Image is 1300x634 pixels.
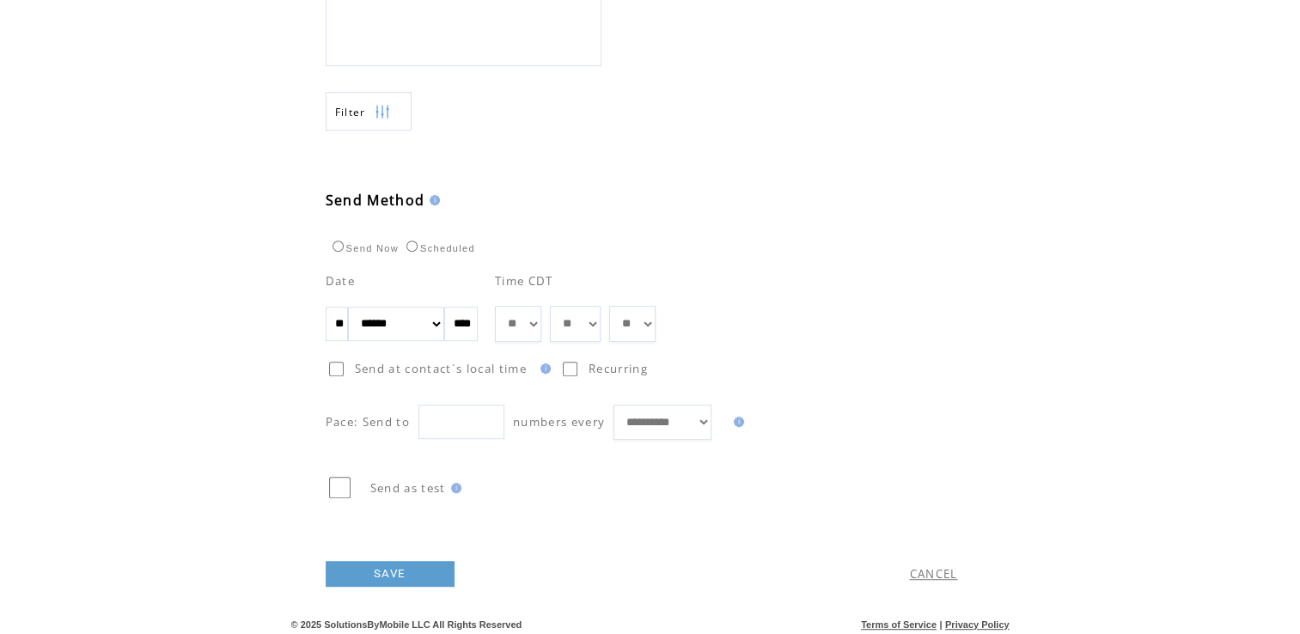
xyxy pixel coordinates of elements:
span: Pace: Send to [326,414,410,430]
img: help.gif [424,195,440,205]
span: Date [326,273,355,289]
span: Show filters [335,105,366,119]
img: help.gif [535,363,551,374]
span: Time CDT [495,273,553,289]
span: numbers every [513,414,605,430]
img: filters.png [375,93,390,131]
a: Filter [326,92,412,131]
a: Terms of Service [861,619,937,630]
span: | [939,619,942,630]
a: CANCEL [910,566,958,582]
a: Privacy Policy [945,619,1010,630]
input: Scheduled [406,241,418,252]
span: Send at contact`s local time [355,361,527,376]
img: help.gif [446,483,461,493]
span: Send as test [370,480,446,496]
label: Scheduled [402,243,475,253]
img: help.gif [729,417,744,427]
span: © 2025 SolutionsByMobile LLC All Rights Reserved [291,619,522,630]
label: Send Now [328,243,399,253]
span: Send Method [326,191,425,210]
a: SAVE [326,561,455,587]
span: Recurring [589,361,648,376]
input: Send Now [333,241,344,252]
